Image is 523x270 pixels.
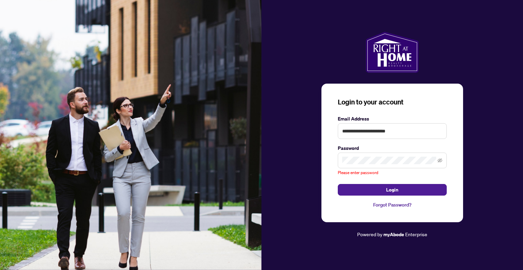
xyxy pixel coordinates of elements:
label: Email Address [338,115,447,123]
span: Powered by [357,231,382,237]
img: ma-logo [366,32,418,73]
label: Password [338,144,447,152]
span: Please enter password [338,170,378,175]
span: Login [386,184,398,195]
keeper-lock: Open Keeper Popup [434,127,443,135]
h3: Login to your account [338,97,447,107]
span: Enterprise [405,231,427,237]
span: eye-invisible [438,158,442,163]
a: myAbode [383,231,404,238]
a: Forgot Password? [338,201,447,209]
keeper-lock: Open Keeper Popup [427,156,435,165]
button: Login [338,184,447,196]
